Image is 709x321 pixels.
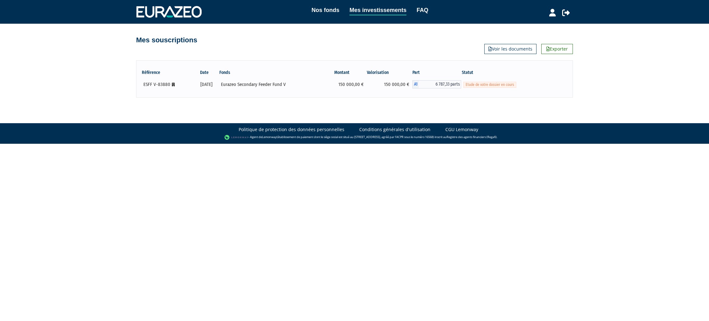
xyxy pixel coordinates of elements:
div: ESFF V-83880 [143,81,192,88]
div: - Agent de (établissement de paiement dont le siège social est situé au [STREET_ADDRESS], agréé p... [6,134,703,141]
th: Statut [461,67,546,78]
a: Registre des agents financiers (Regafi) [447,135,497,139]
img: logo-lemonway.png [224,134,249,141]
a: Lemonway [262,135,277,139]
span: A1 [412,80,419,88]
span: 6 787,33 parts [419,80,461,88]
a: Mes investissements [349,6,406,15]
th: Référence [141,67,194,78]
h4: Mes souscriptions [136,36,197,44]
th: Part [412,67,461,78]
a: Politique de protection des données personnelles [239,126,344,133]
a: FAQ [417,6,428,15]
td: 150 000,00 € [321,78,367,91]
a: Voir les documents [484,44,536,54]
div: A1 - Eurazeo Secondary Feeder Fund V [412,80,461,88]
a: Conditions générales d'utilisation [359,126,430,133]
div: Eurazeo Secondary Feeder Fund V [221,81,319,88]
span: Etude de votre dossier en cours [463,82,516,88]
a: Nos fonds [311,6,339,15]
i: [Français] Personne morale [172,83,175,87]
a: CGU Lemonway [445,126,478,133]
th: Fonds [219,67,322,78]
img: 1732889491-logotype_eurazeo_blanc_rvb.png [136,6,202,17]
th: Valorisation [367,67,412,78]
th: Montant [321,67,367,78]
a: Exporter [541,44,573,54]
th: Date [194,67,218,78]
td: 150 000,00 € [367,78,412,91]
div: [DATE] [196,81,216,88]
